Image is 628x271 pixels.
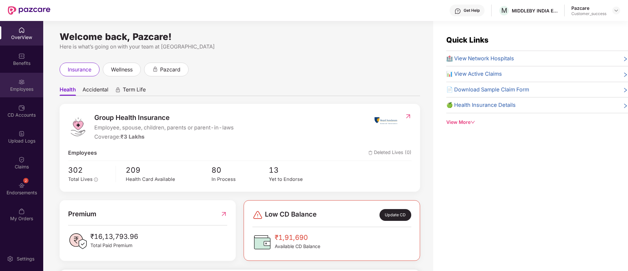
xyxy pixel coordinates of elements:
span: right [623,56,628,63]
span: 🏥 View Network Hospitals [446,54,514,63]
span: M [501,7,507,14]
span: right [623,87,628,94]
span: 🍏 Health Insurance Details [446,101,516,109]
span: info-circle [94,178,98,182]
span: insurance [68,66,91,74]
img: svg+xml;base64,PHN2ZyBpZD0iQ0RfQWNjb3VudHMiIGRhdGEtbmFtZT0iQ0QgQWNjb3VudHMiIHhtbG5zPSJodHRwOi8vd3... [18,105,25,111]
img: RedirectIcon [405,113,412,120]
span: Premium [68,209,96,219]
div: MIDDLEBY INDIA ENGINEERING PRIVATE LIMITED [512,8,558,14]
img: svg+xml;base64,PHN2ZyBpZD0iRHJvcGRvd24tMzJ4MzIiIHhtbG5zPSJodHRwOi8vd3d3LnczLm9yZy8yMDAwL3N2ZyIgd2... [614,8,619,13]
div: In Process [212,176,269,183]
span: 209 [126,164,212,176]
span: wellness [111,66,133,74]
div: Customer_success [571,11,606,16]
span: 📊 View Active Claims [446,70,502,78]
div: Settings [15,256,36,262]
div: View More [446,119,628,126]
div: Coverage: [94,133,234,141]
img: svg+xml;base64,PHN2ZyBpZD0iTXlfT3JkZXJzIiBkYXRhLW5hbWU9Ik15IE9yZGVycyIgeG1sbnM9Imh0dHA6Ly93d3cudz... [18,208,25,215]
img: CDBalanceIcon [252,232,272,252]
span: 302 [68,164,111,176]
div: animation [115,87,121,93]
img: svg+xml;base64,PHN2ZyBpZD0iSGVscC0zMngzMiIgeG1sbnM9Imh0dHA6Ly93d3cudzMub3JnLzIwMDAvc3ZnIiB3aWR0aD... [454,8,461,14]
img: logo [68,117,88,137]
img: svg+xml;base64,PHN2ZyBpZD0iVXBsb2FkX0xvZ3MiIGRhdGEtbmFtZT0iVXBsb2FkIExvZ3MiIHhtbG5zPSJodHRwOi8vd3... [18,130,25,137]
span: right [623,102,628,109]
span: right [623,71,628,78]
span: 80 [212,164,269,176]
span: down [471,120,475,125]
span: 📄 Download Sample Claim Form [446,86,529,94]
img: svg+xml;base64,PHN2ZyBpZD0iQ2xhaW0iIHhtbG5zPSJodHRwOi8vd3d3LnczLm9yZy8yMDAwL3N2ZyIgd2lkdGg9IjIwIi... [18,156,25,163]
img: svg+xml;base64,PHN2ZyBpZD0iSG9tZSIgeG1sbnM9Imh0dHA6Ly93d3cudzMub3JnLzIwMDAvc3ZnIiB3aWR0aD0iMjAiIG... [18,27,25,33]
span: pazcard [160,66,180,74]
span: Group Health Insurance [94,112,234,123]
div: Yet to Endorse [269,176,326,183]
img: svg+xml;base64,PHN2ZyBpZD0iRW1wbG95ZWVzIiB4bWxucz0iaHR0cDovL3d3dy53My5vcmcvMjAwMC9zdmciIHdpZHRoPS... [18,79,25,85]
div: Get Help [464,8,480,13]
span: Low CD Balance [265,209,317,221]
span: 13 [269,164,326,176]
img: svg+xml;base64,PHN2ZyBpZD0iRGFuZ2VyLTMyeDMyIiB4bWxucz0iaHR0cDovL3d3dy53My5vcmcvMjAwMC9zdmciIHdpZH... [252,210,263,220]
img: svg+xml;base64,PHN2ZyBpZD0iRW5kb3JzZW1lbnRzIiB4bWxucz0iaHR0cDovL3d3dy53My5vcmcvMjAwMC9zdmciIHdpZH... [18,182,25,189]
div: Welcome back, Pazcare! [60,34,420,39]
span: ₹3 Lakhs [120,133,144,140]
span: Employee, spouse, children, parents or parent-in-laws [94,124,234,132]
span: Accidental [83,86,108,96]
div: Here is what’s going on with your team at [GEOGRAPHIC_DATA] [60,43,420,51]
span: Deleted Lives (0) [368,149,412,157]
div: animation [152,66,158,72]
img: deleteIcon [368,151,373,155]
div: Update CD [379,209,411,221]
div: Pazcare [571,5,606,11]
span: ₹1,91,690 [275,232,320,243]
span: Total Paid Premium [90,242,138,249]
img: New Pazcare Logo [8,6,50,15]
img: svg+xml;base64,PHN2ZyBpZD0iQmVuZWZpdHMiIHhtbG5zPSJodHRwOi8vd3d3LnczLm9yZy8yMDAwL3N2ZyIgd2lkdGg9Ij... [18,53,25,59]
span: Total Lives [68,176,93,182]
span: Quick Links [446,35,489,44]
img: RedirectIcon [220,209,227,219]
img: insurerIcon [374,112,398,129]
span: Health [60,86,76,96]
div: 2 [23,178,28,183]
span: ₹16,13,793.96 [90,231,138,242]
span: Available CD Balance [275,243,320,250]
img: svg+xml;base64,PHN2ZyBpZD0iU2V0dGluZy0yMHgyMCIgeG1sbnM9Imh0dHA6Ly93d3cudzMub3JnLzIwMDAvc3ZnIiB3aW... [7,256,13,262]
span: Term Life [123,86,146,96]
span: Employees [68,149,97,157]
img: PaidPremiumIcon [68,231,88,251]
div: Health Card Available [126,176,212,183]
